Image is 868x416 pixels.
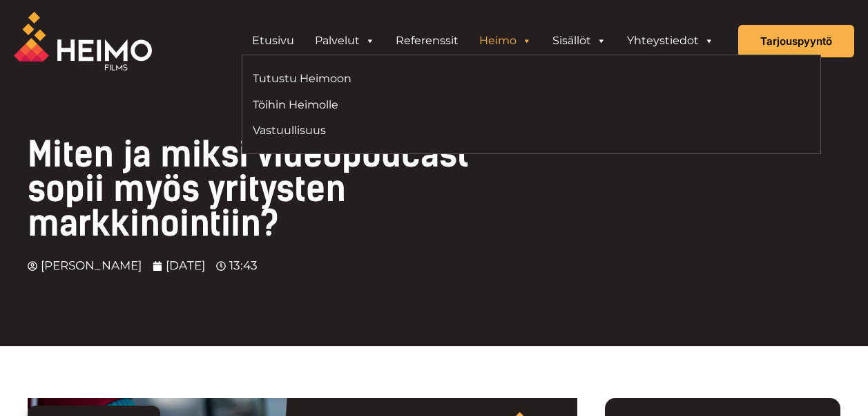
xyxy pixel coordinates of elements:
[253,69,521,88] a: Tutustu Heimoon
[235,27,731,55] aside: Header Widget 1
[253,121,521,140] a: Vastuullisuus
[542,27,617,55] a: Sisällöt
[469,27,542,55] a: Heimo
[305,27,385,55] a: Palvelut
[28,138,515,241] h1: Miten ja miksi videopodcast sopii myös yritysten markkinointiin?
[229,258,258,272] time: 13:43
[253,95,521,114] a: Töihin Heimolle
[14,12,152,70] img: Heimo Filmsin logo
[242,27,305,55] a: Etusivu
[166,258,205,272] time: [DATE]
[617,27,724,55] a: Yhteystiedot
[37,255,142,277] span: [PERSON_NAME]
[385,27,469,55] a: Referenssit
[738,25,854,57] a: Tarjouspyyntö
